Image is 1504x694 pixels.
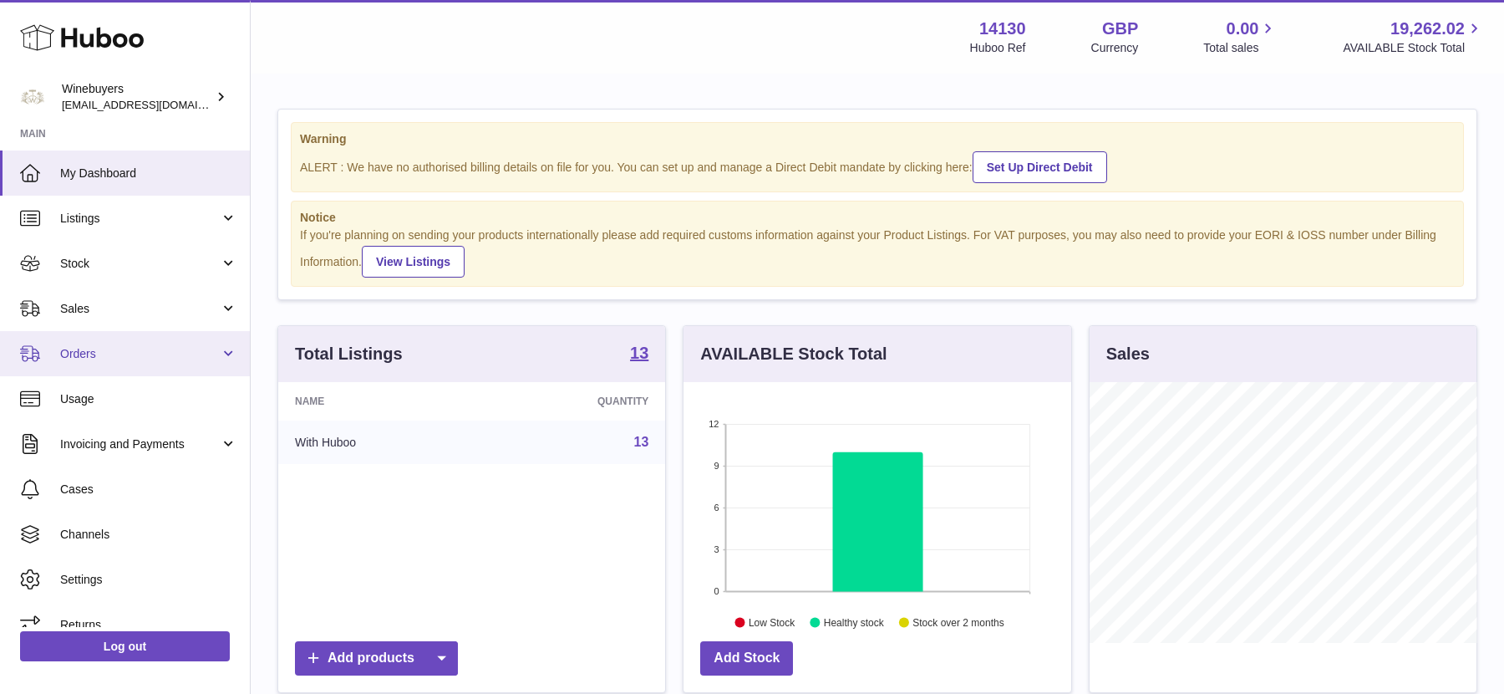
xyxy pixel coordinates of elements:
[630,344,648,361] strong: 13
[714,586,719,596] text: 0
[979,18,1026,40] strong: 14130
[295,641,458,676] a: Add products
[630,344,648,365] a: 13
[295,343,403,365] h3: Total Listings
[300,131,1455,147] strong: Warning
[1203,18,1278,56] a: 0.00 Total sales
[60,391,237,407] span: Usage
[60,436,220,452] span: Invoicing and Payments
[700,343,887,365] h3: AVAILABLE Stock Total
[60,166,237,181] span: My Dashboard
[60,346,220,362] span: Orders
[1106,343,1150,365] h3: Sales
[1227,18,1259,40] span: 0.00
[300,149,1455,183] div: ALERT : We have no authorised billing details on file for you. You can set up and manage a Direct...
[60,617,237,633] span: Returns
[1203,40,1278,56] span: Total sales
[62,98,246,111] span: [EMAIL_ADDRESS][DOMAIN_NAME]
[62,81,212,113] div: Winebuyers
[300,227,1455,278] div: If you're planning on sending your products internationally please add required customs informati...
[913,617,1004,629] text: Stock over 2 months
[700,641,793,676] a: Add Stock
[482,382,665,421] th: Quantity
[60,301,220,317] span: Sales
[60,482,237,498] span: Cases
[634,435,649,449] a: 13
[749,617,795,629] text: Low Stock
[278,421,482,464] td: With Huboo
[20,631,230,661] a: Log out
[824,617,885,629] text: Healthy stock
[60,572,237,588] span: Settings
[970,40,1026,56] div: Huboo Ref
[714,544,719,554] text: 3
[1343,18,1484,56] a: 19,262.02 AVAILABLE Stock Total
[709,419,719,429] text: 12
[714,461,719,471] text: 9
[278,382,482,421] th: Name
[300,210,1455,226] strong: Notice
[60,256,220,272] span: Stock
[60,527,237,543] span: Channels
[1343,40,1484,56] span: AVAILABLE Stock Total
[60,211,220,227] span: Listings
[714,503,719,513] text: 6
[1390,18,1465,40] span: 19,262.02
[1102,18,1138,40] strong: GBP
[362,246,465,278] a: View Listings
[1091,40,1139,56] div: Currency
[20,84,45,110] img: ben@winebuyers.com
[973,151,1107,183] a: Set Up Direct Debit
